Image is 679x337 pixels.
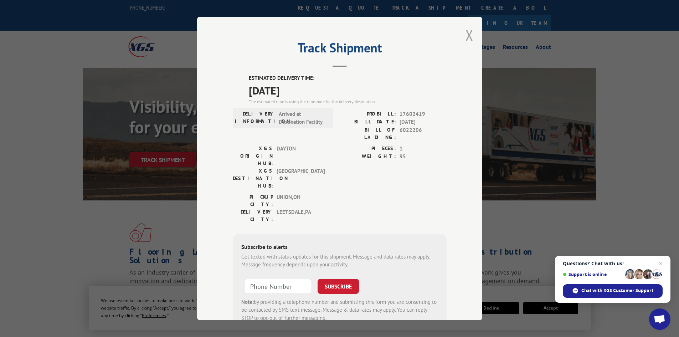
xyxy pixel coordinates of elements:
[340,110,396,118] label: PROBILL:
[563,261,663,266] span: Questions? Chat with us!
[563,284,663,298] div: Chat with XGS Customer Support
[340,126,396,141] label: BILL OF LADING:
[563,272,623,277] span: Support is online
[400,110,447,118] span: 17602419
[340,153,396,161] label: WEIGHT:
[340,145,396,153] label: PIECES:
[241,298,438,322] div: by providing a telephone number and submitting this form you are consenting to be contacted by SM...
[233,167,273,190] label: XGS DESTINATION HUB:
[249,98,447,105] div: The estimated time is using the time zone for the delivery destination.
[233,145,273,167] label: XGS ORIGIN HUB:
[649,308,670,330] div: Open chat
[657,259,665,268] span: Close chat
[400,145,447,153] span: 1
[233,208,273,223] label: DELIVERY CITY:
[340,118,396,126] label: BILL DATE:
[244,279,312,294] input: Phone Number
[465,26,473,45] button: Close modal
[233,193,273,208] label: PICKUP CITY:
[241,242,438,253] div: Subscribe to alerts
[279,110,327,126] span: Arrived at Destination Facility
[277,167,325,190] span: [GEOGRAPHIC_DATA]
[318,279,359,294] button: SUBSCRIBE
[581,287,653,294] span: Chat with XGS Customer Support
[235,110,275,126] label: DELIVERY INFORMATION:
[400,153,447,161] span: 95
[241,253,438,269] div: Get texted with status updates for this shipment. Message and data rates may apply. Message frequ...
[277,145,325,167] span: DAYTON
[277,208,325,223] span: LEETSDALE , PA
[249,82,447,98] span: [DATE]
[400,118,447,126] span: [DATE]
[241,298,254,305] strong: Note:
[233,43,447,56] h2: Track Shipment
[400,126,447,141] span: 6022206
[277,193,325,208] span: UNION , OH
[249,74,447,82] label: ESTIMATED DELIVERY TIME:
